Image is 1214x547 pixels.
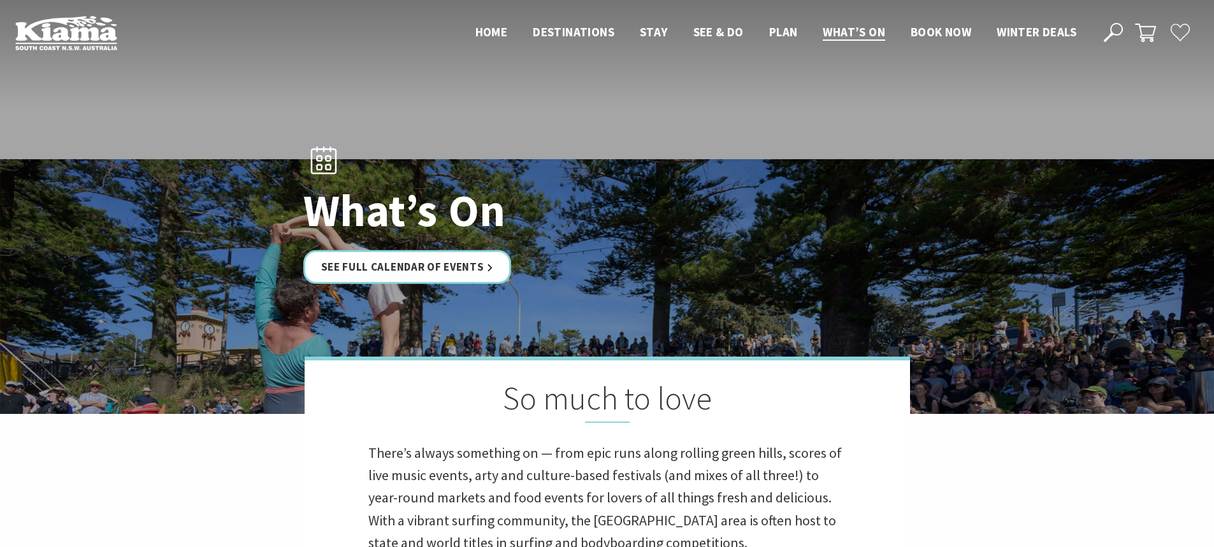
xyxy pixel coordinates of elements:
[823,24,885,39] span: What’s On
[911,24,971,39] span: Book now
[769,24,798,39] span: Plan
[475,24,508,39] span: Home
[368,380,846,423] h2: So much to love
[303,186,663,235] h1: What’s On
[15,15,117,50] img: Kiama Logo
[533,24,614,39] span: Destinations
[693,24,744,39] span: See & Do
[997,24,1076,39] span: Winter Deals
[303,250,512,284] a: See Full Calendar of Events
[640,24,668,39] span: Stay
[463,22,1089,43] nav: Main Menu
